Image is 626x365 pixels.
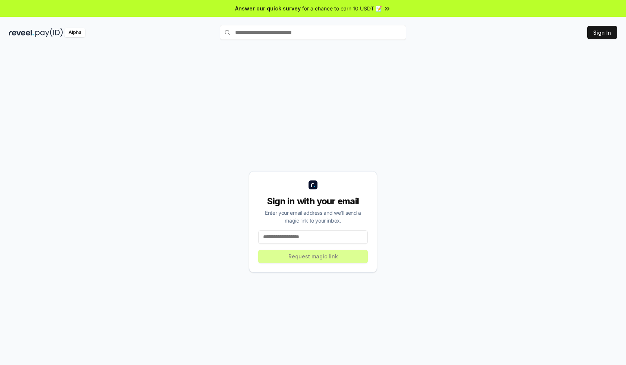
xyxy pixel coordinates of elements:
[587,26,617,39] button: Sign In
[64,28,85,37] div: Alpha
[9,28,34,37] img: reveel_dark
[258,195,368,207] div: Sign in with your email
[235,4,301,12] span: Answer our quick survey
[258,209,368,224] div: Enter your email address and we’ll send a magic link to your inbox.
[309,180,317,189] img: logo_small
[35,28,63,37] img: pay_id
[302,4,382,12] span: for a chance to earn 10 USDT 📝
